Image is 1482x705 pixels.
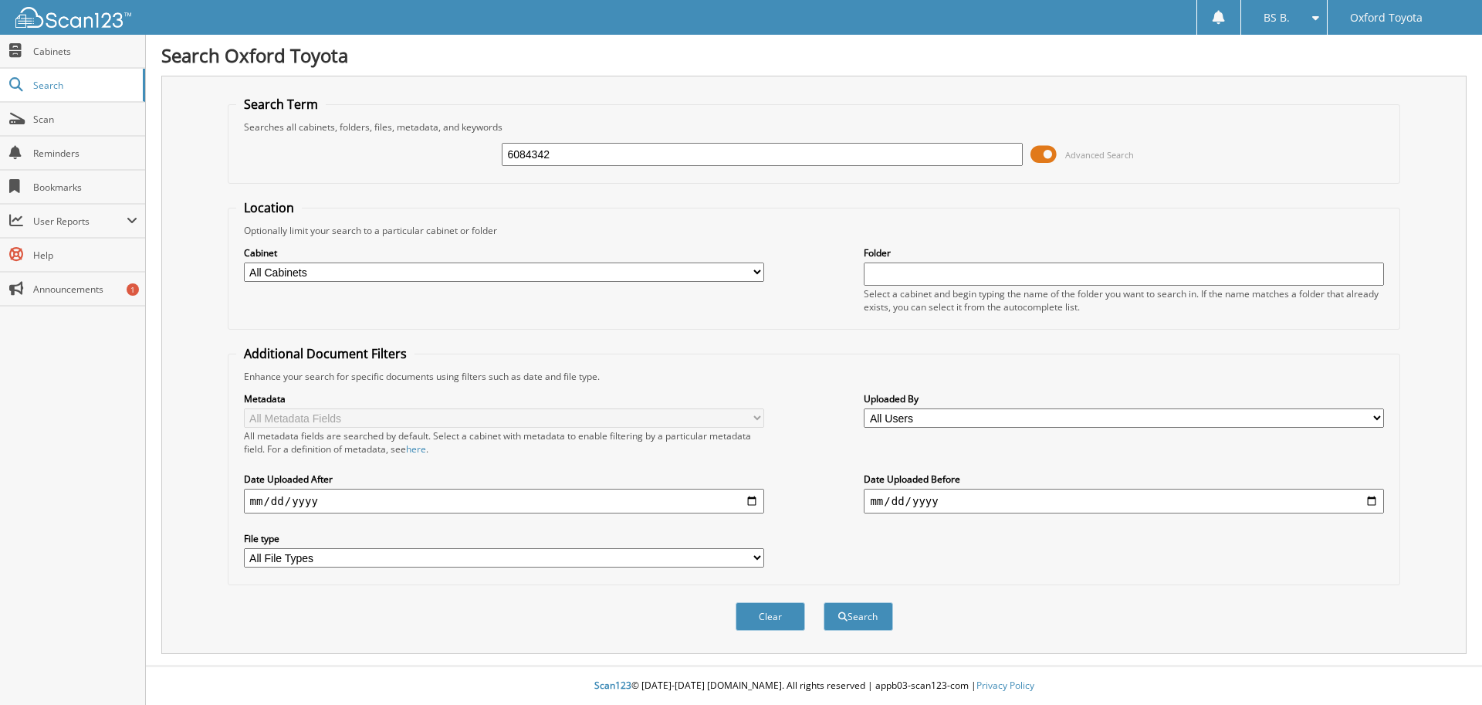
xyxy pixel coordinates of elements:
a: Privacy Policy [976,679,1034,692]
span: BS B. [1264,13,1290,22]
span: Scan123 [594,679,631,692]
label: Date Uploaded Before [864,473,1384,486]
div: 1 [127,283,139,296]
a: here [406,442,426,456]
div: Select a cabinet and begin typing the name of the folder you want to search in. If the name match... [864,287,1384,314]
span: Advanced Search [1065,149,1134,161]
label: File type [244,532,764,545]
legend: Additional Document Filters [236,345,414,362]
legend: Location [236,199,302,216]
span: Search [33,79,135,92]
span: Cabinets [33,45,137,58]
div: All metadata fields are searched by default. Select a cabinet with metadata to enable filtering b... [244,429,764,456]
span: Bookmarks [33,181,137,194]
label: Folder [864,246,1384,259]
div: Enhance your search for specific documents using filters such as date and file type. [236,370,1392,383]
div: © [DATE]-[DATE] [DOMAIN_NAME]. All rights reserved | appb03-scan123-com | [146,667,1482,705]
span: Help [33,249,137,262]
img: scan123-logo-white.svg [15,7,131,28]
span: Announcements [33,283,137,296]
div: Searches all cabinets, folders, files, metadata, and keywords [236,120,1392,134]
legend: Search Term [236,96,326,113]
label: Cabinet [244,246,764,259]
span: User Reports [33,215,127,228]
span: Oxford Toyota [1350,13,1423,22]
input: start [244,489,764,513]
button: Search [824,602,893,631]
span: Scan [33,113,137,126]
div: Optionally limit your search to a particular cabinet or folder [236,224,1392,237]
label: Metadata [244,392,764,405]
span: Reminders [33,147,137,160]
h1: Search Oxford Toyota [161,42,1467,68]
input: end [864,489,1384,513]
label: Date Uploaded After [244,473,764,486]
label: Uploaded By [864,392,1384,405]
button: Clear [736,602,805,631]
